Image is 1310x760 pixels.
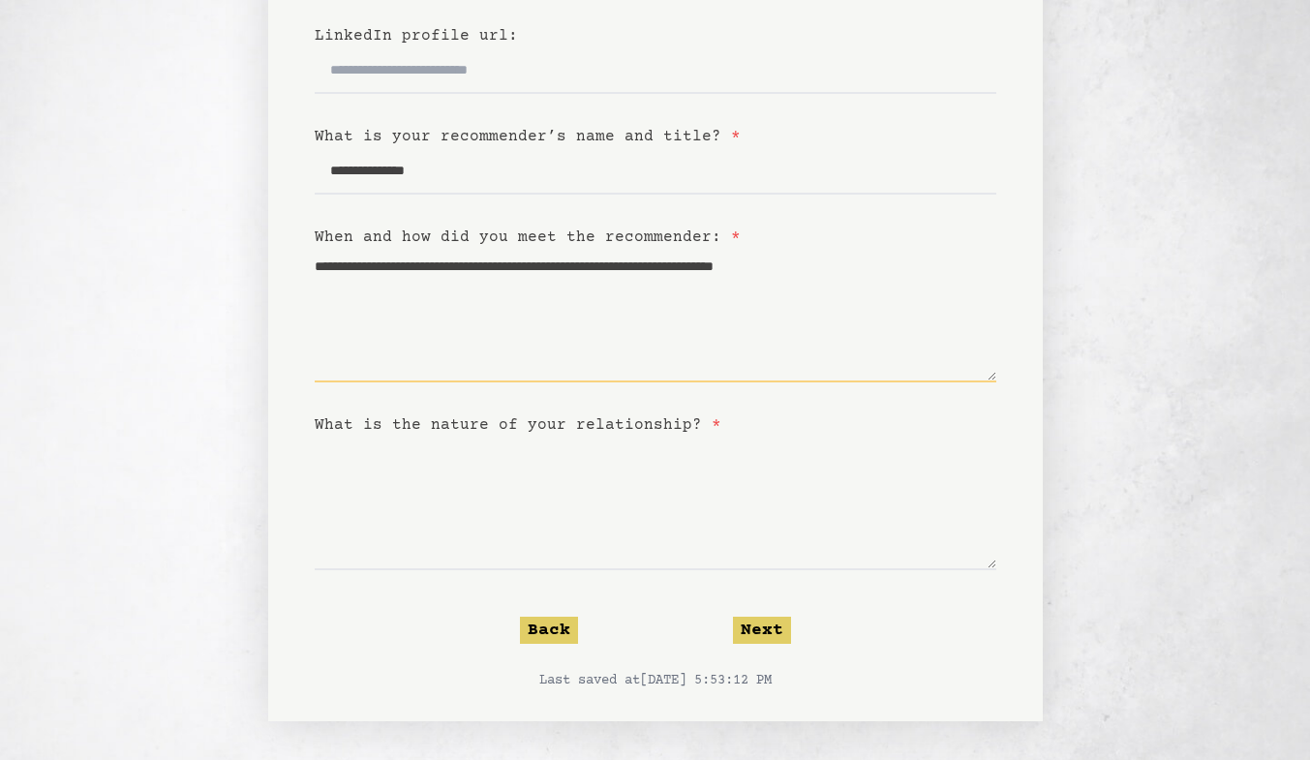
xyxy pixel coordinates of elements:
[520,617,578,644] button: Back
[315,27,518,45] label: LinkedIn profile url:
[315,128,741,145] label: What is your recommender’s name and title?
[315,671,996,690] p: Last saved at [DATE] 5:53:12 PM
[315,416,721,434] label: What is the nature of your relationship?
[733,617,791,644] button: Next
[315,228,741,246] label: When and how did you meet the recommender:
